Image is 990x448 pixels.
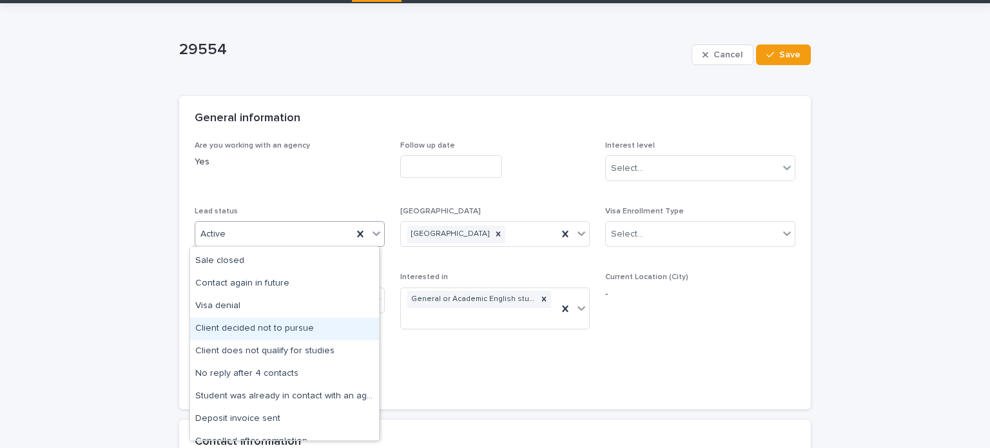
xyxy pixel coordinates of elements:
[400,208,481,215] span: [GEOGRAPHIC_DATA]
[200,228,226,241] span: Active
[190,273,379,295] div: Contact again in future
[605,287,795,301] p: -
[779,50,801,59] span: Save
[407,226,491,243] div: [GEOGRAPHIC_DATA]
[190,340,379,363] div: Client does not qualify for studies
[195,112,300,126] h2: General information
[692,44,753,65] button: Cancel
[611,228,643,241] div: Select...
[756,44,811,65] button: Save
[195,208,238,215] span: Lead status
[179,41,686,59] p: 29554
[190,318,379,340] div: Client decided not to pursue
[190,385,379,408] div: Student was already in contact with an agent
[605,142,655,150] span: Interest level
[713,50,742,59] span: Cancel
[407,291,538,308] div: General or Academic English studies
[190,363,379,385] div: No reply after 4 contacts
[605,273,688,281] span: Current Location (City)
[190,408,379,431] div: Deposit invoice sent
[190,250,379,273] div: Sale closed
[611,162,643,175] div: Select...
[195,142,310,150] span: Are you working with an agency
[605,208,684,215] span: Visa Enrollment Type
[400,273,448,281] span: Interested in
[195,155,385,169] p: Yes
[400,142,455,150] span: Follow up date
[190,295,379,318] div: Visa denial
